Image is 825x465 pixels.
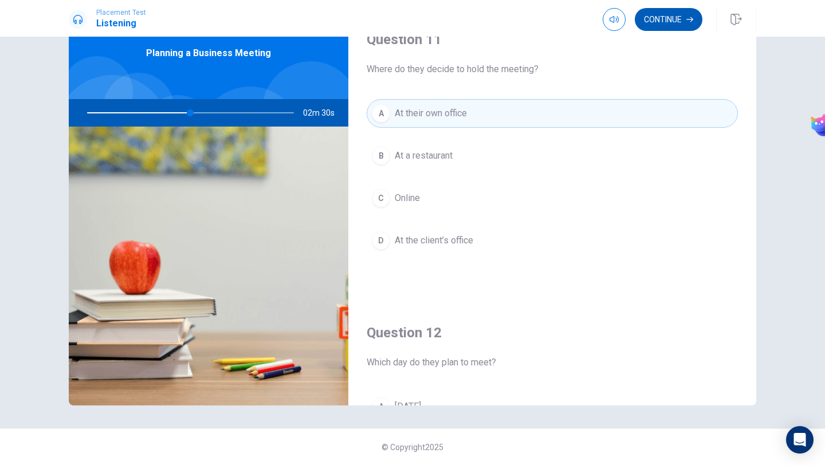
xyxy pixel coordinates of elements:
span: Placement Test [96,9,146,17]
span: Online [395,191,420,205]
div: D [372,231,390,250]
span: [DATE] [395,400,421,413]
h4: Question 12 [367,324,738,342]
div: A [372,104,390,123]
div: B [372,147,390,165]
div: A [372,397,390,416]
span: © Copyright 2025 [382,443,443,452]
button: AAt their own office [367,99,738,128]
button: COnline [367,184,738,212]
span: Which day do they plan to meet? [367,356,738,369]
div: C [372,189,390,207]
span: At their own office [395,107,467,120]
h1: Listening [96,17,146,30]
button: A[DATE] [367,392,738,421]
span: At a restaurant [395,149,453,163]
span: 02m 30s [303,99,344,127]
button: DAt the client’s office [367,226,738,255]
span: Planning a Business Meeting [146,46,271,60]
button: Continue [635,8,702,31]
img: Planning a Business Meeting [69,127,348,405]
button: BAt a restaurant [367,141,738,170]
span: Where do they decide to hold the meeting? [367,62,738,76]
div: Open Intercom Messenger [786,426,814,454]
h4: Question 11 [367,30,738,49]
span: At the client’s office [395,234,473,247]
